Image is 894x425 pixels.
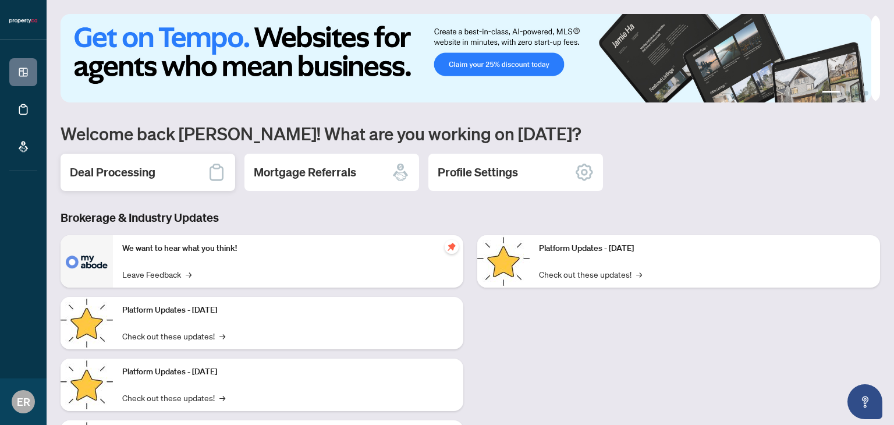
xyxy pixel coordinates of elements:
h3: Brokerage & Industry Updates [61,210,880,226]
img: Slide 0 [61,14,871,102]
h2: Deal Processing [70,164,155,180]
button: 4 [864,91,868,95]
p: Platform Updates - [DATE] [122,366,454,378]
p: We want to hear what you think! [122,242,454,255]
h1: Welcome back [PERSON_NAME]! What are you working on [DATE]? [61,122,880,144]
p: Platform Updates - [DATE] [539,242,871,255]
button: 3 [854,91,859,95]
span: → [219,330,225,342]
button: Open asap [847,384,882,419]
span: ER [17,394,30,410]
a: Check out these updates!→ [122,391,225,404]
img: We want to hear what you think! [61,235,113,288]
button: 1 [822,91,840,95]
img: Platform Updates - July 21, 2025 [61,359,113,411]
span: pushpin [445,240,459,254]
button: 2 [845,91,850,95]
img: logo [9,17,37,24]
img: Platform Updates - June 23, 2025 [477,235,530,288]
a: Leave Feedback→ [122,268,191,281]
span: → [186,268,191,281]
span: → [636,268,642,281]
p: Platform Updates - [DATE] [122,304,454,317]
a: Check out these updates!→ [539,268,642,281]
img: Platform Updates - September 16, 2025 [61,297,113,349]
a: Check out these updates!→ [122,330,225,342]
h2: Mortgage Referrals [254,164,356,180]
h2: Profile Settings [438,164,518,180]
span: → [219,391,225,404]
